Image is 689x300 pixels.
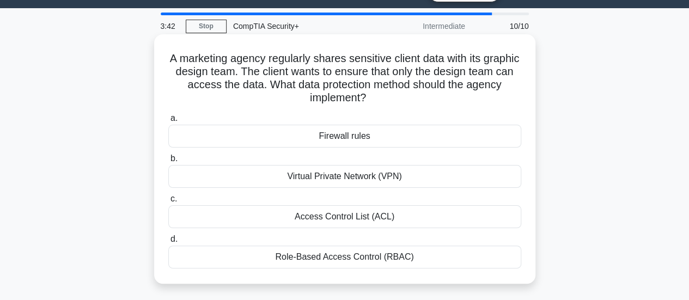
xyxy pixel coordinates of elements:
[167,52,522,105] h5: A marketing agency regularly shares sensitive client data with its graphic design team. The clien...
[170,113,178,123] span: a.
[154,15,186,37] div: 3:42
[168,246,521,268] div: Role-Based Access Control (RBAC)
[170,234,178,243] span: d.
[472,15,535,37] div: 10/10
[168,165,521,188] div: Virtual Private Network (VPN)
[168,205,521,228] div: Access Control List (ACL)
[186,20,227,33] a: Stop
[227,15,376,37] div: CompTIA Security+
[170,154,178,163] span: b.
[168,125,521,148] div: Firewall rules
[376,15,472,37] div: Intermediate
[170,194,177,203] span: c.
